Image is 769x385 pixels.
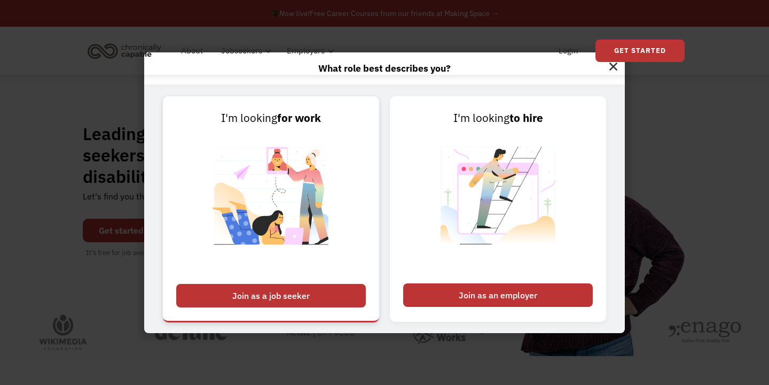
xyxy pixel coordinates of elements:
[175,34,209,68] a: About
[280,34,338,68] div: Employers
[215,34,275,68] div: Jobseekers
[205,127,338,278] img: Chronically Capable Personalized Job Matching
[552,34,585,68] a: Login
[287,44,325,57] div: Employers
[595,40,685,62] a: Get Started
[176,284,366,307] div: Join as a job seeker
[163,96,379,322] a: I'm lookingfor workJoin as a job seeker
[277,111,321,125] strong: for work
[221,44,262,57] div: Jobseekers
[176,110,366,127] div: I'm looking
[390,96,606,322] a: I'm lookingto hireJoin as an employer
[403,283,593,307] div: Join as an employer
[403,110,593,127] div: I'm looking
[84,39,164,63] img: Chronically Capable logo
[84,39,169,63] a: home
[509,111,543,125] strong: to hire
